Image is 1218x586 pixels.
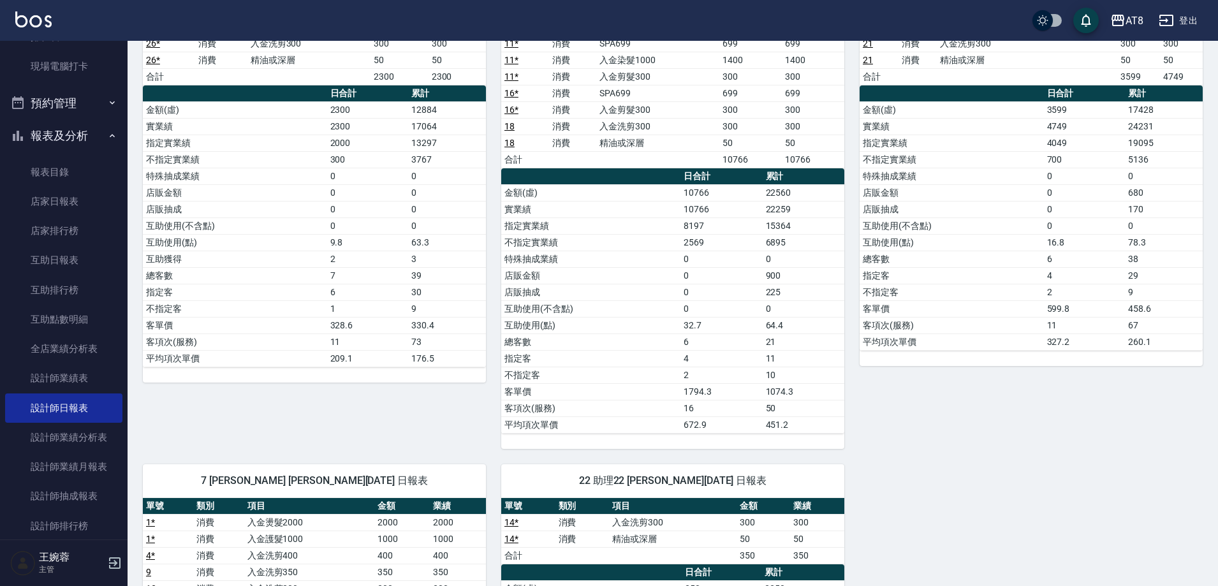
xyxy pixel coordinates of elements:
table: a dense table [143,85,486,367]
td: 4749 [1044,118,1125,135]
td: 2569 [680,234,762,251]
td: 2300 [327,101,408,118]
a: 設計師排行榜 [5,511,122,541]
th: 項目 [244,498,374,515]
td: 3599 [1044,101,1125,118]
td: 精油或深層 [247,52,371,68]
td: 4 [1044,267,1125,284]
td: 300 [790,514,844,531]
a: 互助排行榜 [5,275,122,305]
h5: 王婉蓉 [39,551,104,564]
td: 互助使用(不含點) [860,217,1044,234]
td: 互助使用(點) [501,317,680,333]
td: 0 [327,217,408,234]
td: 精油或深層 [937,52,1117,68]
td: 6 [1044,251,1125,267]
td: 22259 [763,201,844,217]
table: a dense table [860,85,1203,351]
td: 300 [719,118,782,135]
td: 消費 [193,564,244,580]
td: 消費 [549,52,597,68]
td: 合計 [143,68,195,85]
td: 350 [374,564,430,580]
td: 互助使用(點) [860,234,1044,251]
td: 2000 [430,514,486,531]
td: 入金護髮1000 [244,531,374,547]
td: 4049 [1044,135,1125,151]
td: 17064 [408,118,486,135]
td: 0 [680,267,762,284]
td: 2000 [374,514,430,531]
td: 39 [408,267,486,284]
td: 9.8 [327,234,408,251]
td: 不指定實業績 [860,151,1044,168]
td: 客項次(服務) [860,317,1044,333]
td: 300 [782,118,844,135]
td: 9 [408,300,486,317]
td: 指定實業績 [860,135,1044,151]
td: 21 [763,333,844,350]
td: 8197 [680,217,762,234]
button: 登出 [1154,9,1203,33]
td: 11 [763,350,844,367]
th: 日合計 [327,85,408,102]
a: 18 [504,121,515,131]
td: 互助使用(不含點) [143,217,327,234]
td: 總客數 [860,251,1044,267]
td: 6 [680,333,762,350]
td: 1000 [430,531,486,547]
td: 67 [1125,317,1203,333]
td: 2000 [327,135,408,151]
td: 12884 [408,101,486,118]
td: 2300 [371,68,428,85]
td: 入金剪髮300 [596,101,719,118]
td: 11 [327,333,408,350]
td: 451.2 [763,416,844,433]
td: 50 [1117,52,1160,68]
a: 互助日報表 [5,245,122,275]
td: 225 [763,284,844,300]
button: 報表及分析 [5,119,122,152]
td: 互助使用(不含點) [501,300,680,317]
td: 精油或深層 [609,531,737,547]
td: 客單價 [501,383,680,400]
td: 金額(虛) [501,184,680,201]
td: SPA699 [596,35,719,52]
td: 店販抽成 [143,201,327,217]
td: 330.4 [408,317,486,333]
td: 入金洗剪300 [247,35,371,52]
td: 699 [782,85,844,101]
td: 指定實業績 [143,135,327,151]
td: 328.6 [327,317,408,333]
th: 日合計 [682,564,761,581]
td: 300 [1117,35,1160,52]
td: 300 [782,101,844,118]
td: 16.8 [1044,234,1125,251]
td: 合計 [860,68,899,85]
th: 金額 [737,498,791,515]
td: 300 [782,68,844,85]
a: 店家日報表 [5,187,122,216]
td: 0 [763,300,844,317]
td: 指定客 [143,284,327,300]
td: 指定客 [860,267,1044,284]
td: 300 [737,514,791,531]
td: 599.8 [1044,300,1125,317]
td: 不指定客 [143,300,327,317]
td: 1400 [782,52,844,68]
td: 1400 [719,52,782,68]
td: 平均項次單價 [501,416,680,433]
button: AT8 [1105,8,1148,34]
td: 50 [429,52,486,68]
td: 平均項次單價 [860,333,1044,350]
td: 實業績 [501,201,680,217]
a: 設計師抽成報表 [5,481,122,511]
td: 實業績 [860,118,1044,135]
td: 699 [719,35,782,52]
td: 金額(虛) [143,101,327,118]
td: 10766 [680,184,762,201]
th: 單號 [143,498,193,515]
th: 金額 [374,498,430,515]
th: 類別 [193,498,244,515]
td: 客項次(服務) [143,333,327,350]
